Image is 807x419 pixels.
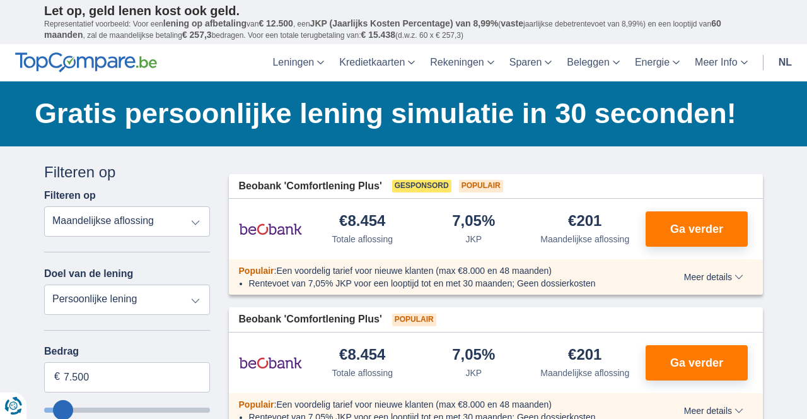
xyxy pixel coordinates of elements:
label: Filteren op [44,190,96,201]
button: Ga verder [646,211,748,247]
span: € [54,370,60,384]
span: 60 maanden [44,18,721,40]
span: € 257,3 [182,30,212,40]
div: €201 [568,213,601,230]
div: Maandelijkse aflossing [540,233,629,245]
div: 7,05% [452,347,495,364]
div: Maandelijkse aflossing [540,367,629,379]
span: Populair [392,314,436,326]
p: Let op, geld lenen kost ook geld. [44,3,763,18]
div: : [229,398,648,411]
a: Sparen [502,44,560,81]
a: Energie [627,44,687,81]
span: Een voordelig tarief voor nieuwe klanten (max €8.000 en 48 maanden) [276,399,552,410]
a: Rekeningen [422,44,501,81]
span: vaste [501,18,523,28]
button: Meer details [675,272,753,282]
span: Populair [239,266,274,276]
label: Doel van de lening [44,268,133,280]
div: Totale aflossing [332,233,393,245]
span: Een voordelig tarief voor nieuwe klanten (max €8.000 en 48 maanden) [276,266,552,276]
label: Bedrag [44,346,210,357]
div: 7,05% [452,213,495,230]
div: JKP [465,367,482,379]
span: Meer details [684,273,743,281]
img: product.pl.alt Beobank [239,347,302,379]
span: Populair [239,399,274,410]
a: Beleggen [559,44,627,81]
div: Filteren op [44,162,210,183]
span: lening op afbetaling [163,18,247,28]
span: Ga verder [670,223,723,235]
span: Beobank 'Comfortlening Plus' [239,179,382,194]
div: Totale aflossing [332,367,393,379]
span: Beobank 'Comfortlening Plus' [239,312,382,327]
div: €8.454 [339,213,385,230]
input: wantToBorrow [44,408,210,413]
p: Representatief voorbeeld: Voor een van , een ( jaarlijkse debetrentevoet van 8,99%) en een loopti... [44,18,763,41]
span: JKP (Jaarlijks Kosten Percentage) van 8,99% [310,18,499,28]
a: Leningen [265,44,332,81]
div: €201 [568,347,601,364]
span: € 15.438 [361,30,395,40]
span: Populair [459,180,503,192]
span: Meer details [684,406,743,415]
a: Meer Info [687,44,755,81]
button: Ga verder [646,345,748,381]
span: Gesponsord [392,180,451,192]
div: : [229,264,648,277]
img: TopCompare [15,52,157,73]
span: Ga verder [670,357,723,369]
h1: Gratis persoonlijke lening simulatie in 30 seconden! [35,94,763,133]
span: € 12.500 [258,18,293,28]
a: nl [771,44,799,81]
div: €8.454 [339,347,385,364]
a: Kredietkaarten [332,44,422,81]
div: JKP [465,233,482,245]
img: product.pl.alt Beobank [239,213,302,245]
button: Meer details [675,406,753,416]
li: Rentevoet van 7,05% JKP voor een looptijd tot en met 30 maanden; Geen dossierkosten [249,277,638,290]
